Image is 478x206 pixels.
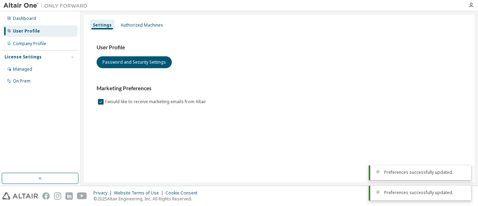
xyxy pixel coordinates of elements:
[3,2,91,9] img: Altair One
[166,190,202,196] div: Cookie Consent
[93,22,112,28] div: Settings
[5,54,42,60] div: License Settings
[13,28,40,34] div: User Profile
[105,98,208,106] label: I would like to receive marketing emails from Altair
[13,16,36,21] div: Dashboard
[77,192,87,200] img: youtube.svg
[13,66,32,72] div: Managed
[54,192,61,200] img: instagram.svg
[121,22,163,28] div: Authorized Machines
[384,170,465,175] div: Preferences successfully updated.
[97,44,462,51] h3: User Profile
[93,190,114,196] div: Privacy
[42,192,50,200] img: facebook.svg
[97,56,172,68] button: Password and Security Settings
[114,190,166,196] div: Website Terms of Use
[384,190,465,196] div: Preferences successfully updated.
[97,85,462,92] h3: Marketing Preferences
[93,196,202,202] p: © 2025 Altair Engineering, Inc. All Rights Reserved.
[2,192,38,200] img: altair_logo.svg
[13,78,30,84] div: On Prem
[13,41,46,47] div: Company Profile
[65,192,73,200] img: linkedin.svg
